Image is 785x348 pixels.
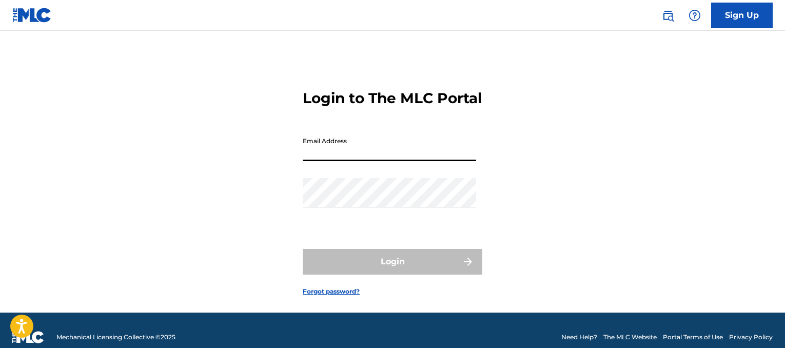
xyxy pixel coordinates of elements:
div: Help [684,5,705,26]
img: MLC Logo [12,8,52,23]
span: Mechanical Licensing Collective © 2025 [56,333,175,342]
h3: Login to The MLC Portal [303,89,482,107]
img: logo [12,331,44,343]
img: help [689,9,701,22]
a: Forgot password? [303,287,360,296]
a: The MLC Website [603,333,657,342]
a: Privacy Policy [729,333,773,342]
img: search [662,9,674,22]
a: Sign Up [711,3,773,28]
a: Need Help? [561,333,597,342]
a: Public Search [658,5,678,26]
a: Portal Terms of Use [663,333,723,342]
iframe: Chat Widget [734,299,785,348]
